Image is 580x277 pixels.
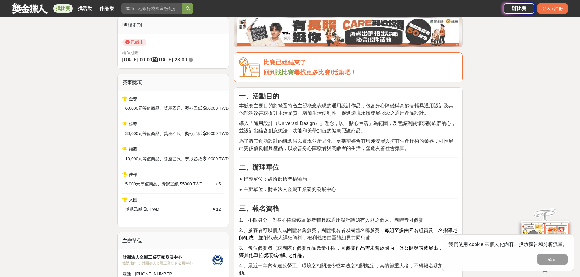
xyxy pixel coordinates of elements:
a: 找活動 [75,4,95,13]
span: 入圍 [129,197,137,202]
span: ● 主辦單位：財團法人金屬工業研究發展中心 [239,187,336,192]
span: 5,000元等值商品、獎狀乙紙 [125,181,179,187]
a: 找比賽 [53,4,73,13]
a: 作品集 [97,4,117,13]
div: 時間走期 [118,17,229,34]
span: 每組至多由四名組員及一名指導老師組成 [239,228,457,240]
span: 30000 [206,130,218,137]
span: TWD [193,181,203,187]
span: TWD [219,105,229,112]
span: 且參賽作品需未曾於國內、外公開發表或展出，亦未曾獲其他單位獎項或補助之作品。 [239,245,457,258]
span: ，並附代表人詳細資料，權利義務由團體組員共同行使。 [254,235,375,240]
span: 10,000元等值商品、獎座乙只、獎狀乙紙 [125,156,202,162]
span: 1.、不限身分；對身心障礙或高齡者輔具或通用設計議題有興趣之個人、團體皆可參賽。 [239,217,428,223]
span: 佳作 [129,172,137,177]
span: 將徵選符合主題概念表現的通用設計作品，包含身心障礙與高齡者輔具通用設計及其他能夠改善或提升生活品質，增加生活便利性，促進環境永續發展概念之通用產品設計。 [239,103,453,116]
span: 金獎 [129,96,137,101]
span: 5000 [182,181,192,187]
span: ● 指導單位：經濟部標準檢驗局 [239,176,307,182]
img: d2146d9a-e6f6-4337-9592-8cefde37ba6b.png [521,221,569,262]
strong: 三、報名資格 [239,205,279,212]
span: 10000 [206,156,218,162]
span: 尋找更多比賽/活動吧！ [294,69,357,76]
span: 3.、每位參賽者（或團隊）參賽作品數量不限， [239,245,340,251]
span: 回到 [263,69,276,76]
span: [DATE] 00:00 [122,57,152,62]
div: 協辦/執行： 財團法人金屬工業研究發展中心 [122,261,212,266]
span: 銀獎 [129,122,137,126]
span: 我們使用 cookie 來個人化內容、投放廣告和分析流量。 [448,242,568,247]
span: 為了將其創新設計的概念得以實現並產品化，更期望媒合有興趣發展與擁有生產技術的業界，可推展出更多優良輔具產品，以改善身心障礙者與高齡者的生活，塑造友善社會氛圍。 [239,138,453,151]
span: 5 [219,182,221,186]
span: 本競賽 [239,103,254,108]
span: 60,000元等值商品、獎座乙只、獎狀乙紙 [125,105,202,112]
div: 賽事獎項 [118,74,229,91]
a: 找比賽 [276,69,294,76]
div: 比賽已經結束了 [263,57,458,68]
span: TWD [219,156,229,162]
span: 主要目的 [254,103,273,108]
span: 至 [152,57,157,62]
a: 辦比賽 [504,3,534,14]
span: 30,000元等值商品、獎座乙只、獎狀乙紙 [125,130,202,137]
div: 主辦單位 [118,232,229,249]
div: 登入 / 註冊 [537,3,568,14]
img: 35ad34ac-3361-4bcf-919e-8d747461931d.jpg [237,18,459,46]
span: TWD [149,206,159,213]
span: 導入「通用設計（Universal Design）」理念，以「貼心生活」為範圍，及意識到關懷弱勢族群的心，並設計出蘊含創意想法，功能和美學加值的健康照護商品。 [239,121,456,133]
span: 12 [216,207,221,212]
span: 已截止 [122,39,146,46]
strong: 一、活動目的 [239,92,279,100]
span: TWD [219,130,229,137]
button: 確定 [537,254,568,265]
strong: 二、辦理單位 [239,164,279,171]
input: 2025土地銀行校園金融創意挑戰賽：從你出發 開啟智慧金融新頁 [121,3,182,14]
span: 4.、最近一年內有違反勞工、環境之相關法令或本法之相關規定，其情節重大者，不得報名參加甄選活動。 [239,263,457,275]
span: 銅獎 [129,147,137,152]
div: 財團法人金屬工業研究發展中心 [122,254,212,261]
span: 60000 [206,105,218,112]
span: 徵件期間 [122,51,138,55]
span: 2.、參賽者可以個人或團體名義參賽，團體報名者以團體名稱參賽， [239,228,384,233]
img: Icon [239,57,260,77]
span: 獎狀乙紙 [125,206,142,213]
span: [DATE] 23:00 [157,57,187,62]
span: 0 [146,206,149,213]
